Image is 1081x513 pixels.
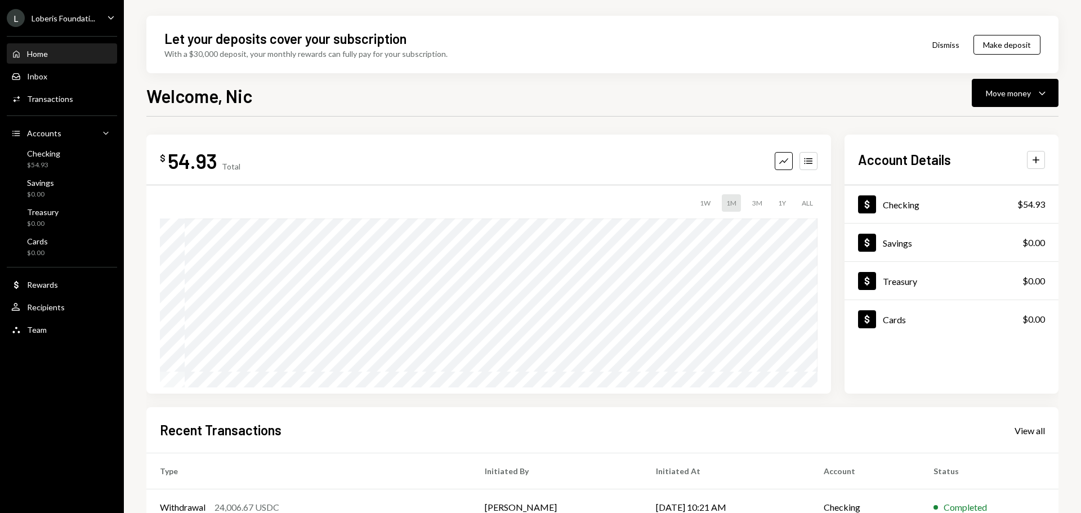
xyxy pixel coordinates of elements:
[642,453,810,489] th: Initiated At
[164,29,407,48] div: Let your deposits cover your subscription
[845,185,1058,223] a: Checking$54.93
[845,224,1058,261] a: Savings$0.00
[7,297,117,317] a: Recipients
[27,219,59,229] div: $0.00
[27,302,65,312] div: Recipients
[7,204,117,231] a: Treasury$0.00
[774,194,790,212] div: 1Y
[146,84,252,107] h1: Welcome, Nic
[164,48,448,60] div: With a $30,000 deposit, your monthly rewards can fully pay for your subscription.
[973,35,1040,55] button: Make deposit
[797,194,818,212] div: ALL
[918,32,973,58] button: Dismiss
[986,87,1031,99] div: Move money
[27,94,73,104] div: Transactions
[32,14,95,23] div: Loberis Foundati...
[972,79,1058,107] button: Move money
[1022,313,1045,326] div: $0.00
[810,453,920,489] th: Account
[858,150,951,169] h2: Account Details
[27,190,54,199] div: $0.00
[883,314,906,325] div: Cards
[1015,424,1045,436] a: View all
[7,233,117,260] a: Cards$0.00
[1017,198,1045,211] div: $54.93
[1022,236,1045,249] div: $0.00
[27,49,48,59] div: Home
[27,280,58,289] div: Rewards
[27,237,48,246] div: Cards
[27,160,60,170] div: $54.93
[471,453,642,489] th: Initiated By
[27,72,47,81] div: Inbox
[27,128,61,138] div: Accounts
[7,43,117,64] a: Home
[920,453,1058,489] th: Status
[748,194,767,212] div: 3M
[160,421,282,439] h2: Recent Transactions
[1015,425,1045,436] div: View all
[27,248,48,258] div: $0.00
[7,88,117,109] a: Transactions
[845,300,1058,338] a: Cards$0.00
[160,153,166,164] div: $
[883,276,917,287] div: Treasury
[222,162,240,171] div: Total
[883,199,919,210] div: Checking
[722,194,741,212] div: 1M
[146,453,471,489] th: Type
[168,148,217,173] div: 54.93
[7,274,117,295] a: Rewards
[695,194,715,212] div: 1W
[7,123,117,143] a: Accounts
[27,149,60,158] div: Checking
[27,325,47,334] div: Team
[7,66,117,86] a: Inbox
[7,319,117,340] a: Team
[883,238,912,248] div: Savings
[845,262,1058,300] a: Treasury$0.00
[27,178,54,188] div: Savings
[7,175,117,202] a: Savings$0.00
[7,145,117,172] a: Checking$54.93
[7,9,25,27] div: L
[1022,274,1045,288] div: $0.00
[27,207,59,217] div: Treasury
